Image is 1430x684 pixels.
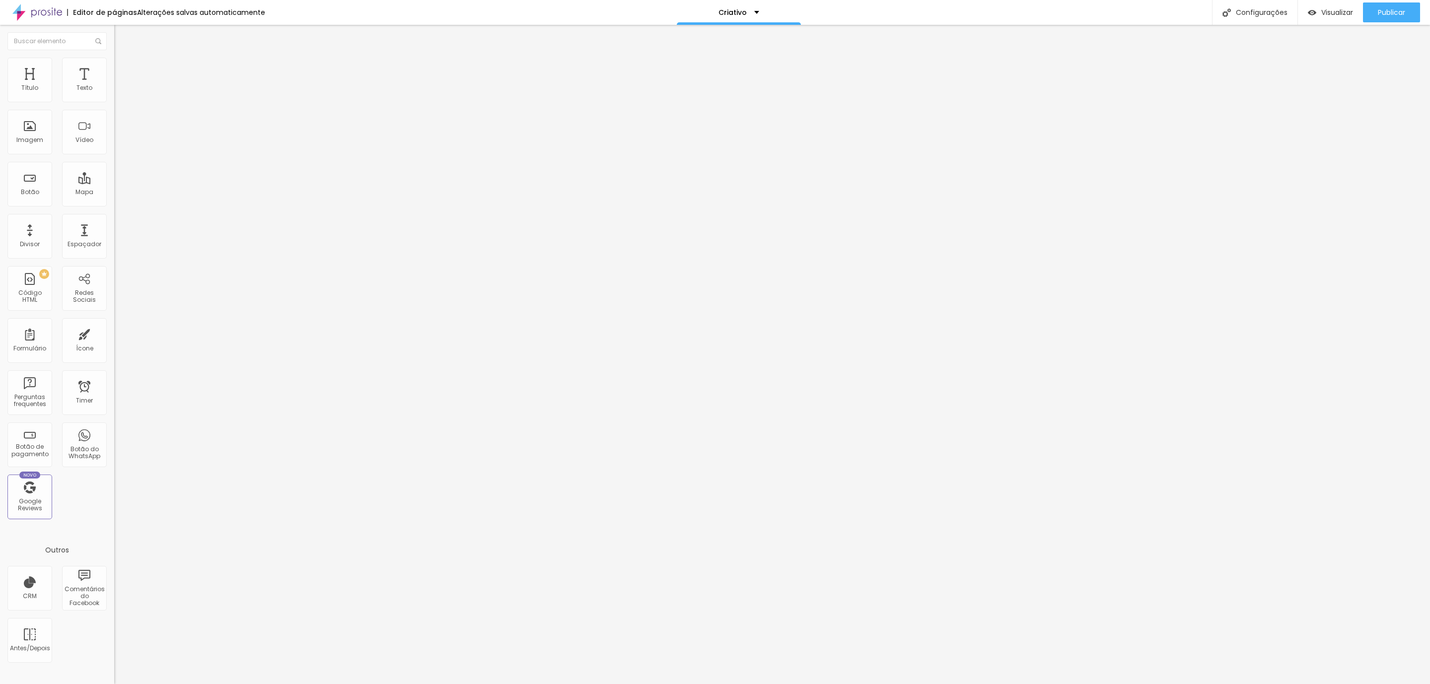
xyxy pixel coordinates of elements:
div: Texto [76,84,92,91]
div: Vídeo [75,137,93,143]
div: Espaçador [68,241,101,248]
div: Alterações salvas automaticamente [137,9,265,16]
p: Criativo [718,9,747,16]
img: Icone [95,38,101,44]
span: Publicar [1378,8,1405,16]
div: Botão do WhatsApp [65,446,104,460]
div: Botão [21,189,39,196]
img: Icone [1222,8,1231,17]
div: Redes Sociais [65,289,104,304]
div: Código HTML [10,289,49,304]
div: Divisor [20,241,40,248]
div: Antes/Depois [10,645,49,652]
button: Visualizar [1298,2,1363,22]
div: Título [21,84,38,91]
div: Imagem [16,137,43,143]
input: Buscar elemento [7,32,107,50]
img: view-1.svg [1308,8,1316,17]
div: Ícone [76,345,93,352]
div: Botão de pagamento [10,443,49,458]
div: Timer [76,397,93,404]
div: Comentários do Facebook [65,586,104,607]
div: Google Reviews [10,498,49,512]
button: Publicar [1363,2,1420,22]
div: Editor de páginas [67,9,137,16]
iframe: Editor [114,25,1430,684]
span: Visualizar [1321,8,1353,16]
div: CRM [23,593,37,600]
div: Formulário [13,345,46,352]
div: Perguntas frequentes [10,394,49,408]
div: Mapa [75,189,93,196]
div: Novo [19,472,41,479]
